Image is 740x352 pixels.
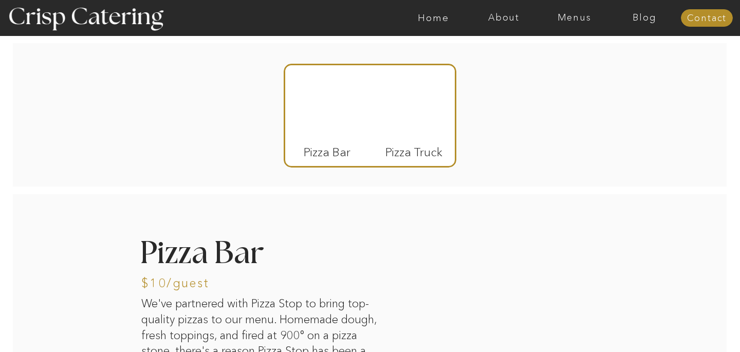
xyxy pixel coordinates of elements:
[469,13,539,23] a: About
[609,13,680,23] a: Blog
[140,238,329,271] h2: Pizza Bar
[293,135,361,164] p: Pizza Bar
[637,301,740,352] iframe: podium webchat widget bubble
[539,13,609,23] a: Menus
[565,190,740,313] iframe: podium webchat widget prompt
[380,135,448,164] p: Pizza Truck
[398,13,469,23] a: Home
[681,13,733,24] a: Contact
[141,277,289,287] h3: $10/guest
